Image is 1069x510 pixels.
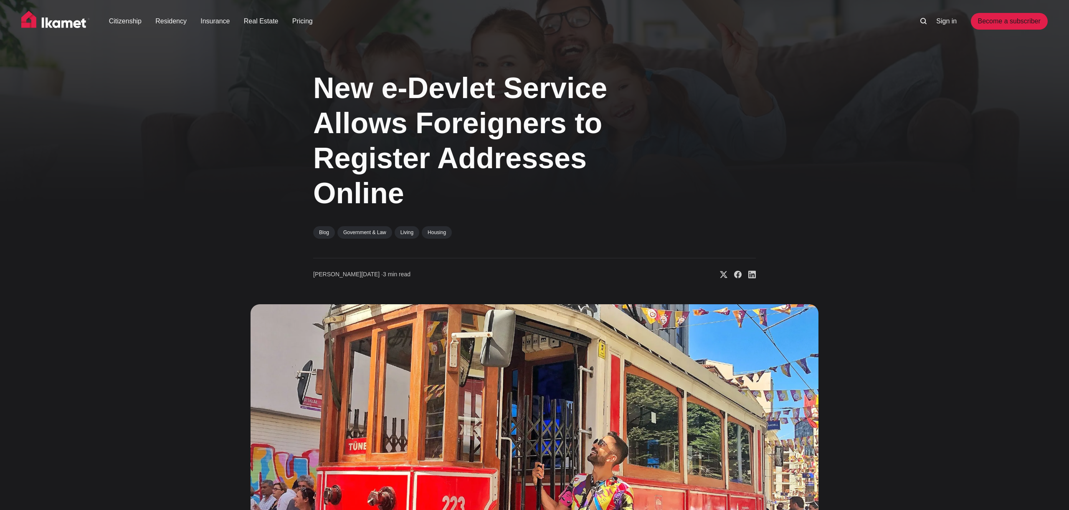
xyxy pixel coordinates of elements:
a: Citizenship [109,16,142,26]
a: Residency [155,16,187,26]
a: Become a subscriber [971,13,1048,30]
h1: New e-Devlet Service Allows Foreigners to Register Addresses Online [313,71,672,211]
time: 3 min read [313,270,410,279]
a: Sign in [936,16,957,26]
a: Blog [313,226,335,239]
a: Real Estate [244,16,279,26]
a: Government & Law [337,226,392,239]
a: Housing [422,226,452,239]
a: Insurance [200,16,230,26]
img: Ikamet home [21,11,90,32]
a: Pricing [292,16,313,26]
a: Living [395,226,419,239]
a: Share on X [713,270,727,279]
a: Share on Facebook [727,270,742,279]
span: [PERSON_NAME][DATE] ∙ [313,271,383,278]
a: Share on Linkedin [742,270,756,279]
